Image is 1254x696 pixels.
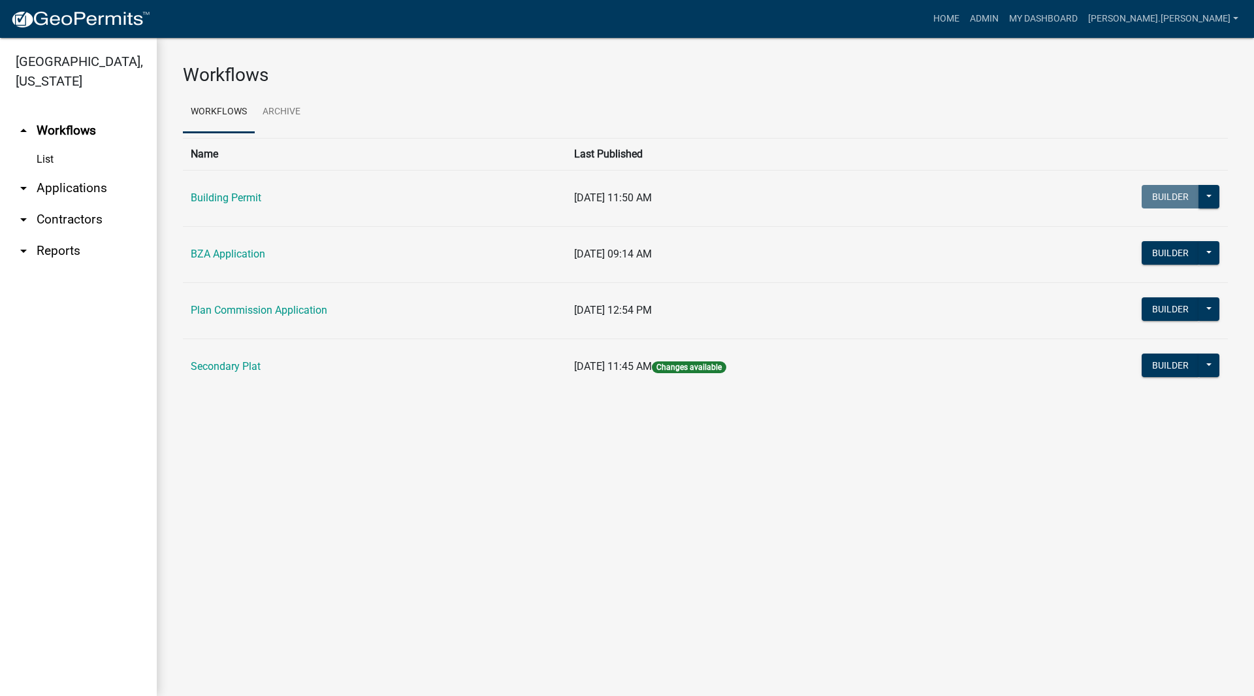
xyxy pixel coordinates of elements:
[183,64,1228,86] h3: Workflows
[191,304,327,316] a: Plan Commission Application
[928,7,965,31] a: Home
[183,138,566,170] th: Name
[1142,354,1199,377] button: Builder
[16,123,31,139] i: arrow_drop_up
[652,361,726,373] span: Changes available
[1142,297,1199,321] button: Builder
[965,7,1004,31] a: Admin
[574,304,652,316] span: [DATE] 12:54 PM
[1004,7,1083,31] a: My Dashboard
[255,91,308,133] a: Archive
[574,248,652,260] span: [DATE] 09:14 AM
[1142,185,1199,208] button: Builder
[191,191,261,204] a: Building Permit
[1142,241,1199,265] button: Builder
[191,360,261,373] a: Secondary Plat
[16,180,31,196] i: arrow_drop_down
[574,360,652,373] span: [DATE] 11:45 AM
[574,191,652,204] span: [DATE] 11:50 AM
[183,91,255,133] a: Workflows
[16,212,31,227] i: arrow_drop_down
[191,248,265,260] a: BZA Application
[1083,7,1244,31] a: [PERSON_NAME].[PERSON_NAME]
[566,138,989,170] th: Last Published
[16,243,31,259] i: arrow_drop_down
